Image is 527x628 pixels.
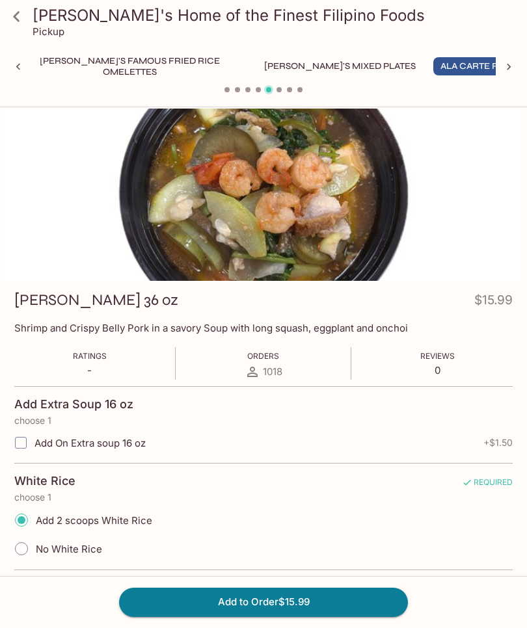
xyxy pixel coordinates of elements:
button: [PERSON_NAME]'s Famous Fried Rice Omelettes [12,57,247,75]
h4: $15.99 [474,290,513,315]
h4: Add Extra Soup 16 oz [14,397,133,412]
button: Add to Order$15.99 [119,588,408,616]
h4: White Rice [14,474,75,488]
span: REQUIRED [462,477,513,492]
div: Sari Sari 36 oz [5,109,522,281]
p: Shrimp and Crispy Belly Pork in a savory Soup with long squash, eggplant and onchoi [14,322,513,334]
span: 1018 [263,365,282,378]
h3: [PERSON_NAME] 36 oz [14,290,178,310]
h3: [PERSON_NAME]'s Home of the Finest Filipino Foods [33,5,517,25]
span: Orders [247,351,279,361]
p: 0 [420,364,455,376]
span: Add 2 scoops White Rice [36,514,152,527]
p: choose 1 [14,492,513,503]
p: Pickup [33,25,64,38]
span: Add On Extra soup 16 oz [34,437,146,449]
button: [PERSON_NAME]'s Mixed Plates [257,57,423,75]
span: Reviews [420,351,455,361]
span: + $1.50 [483,438,513,448]
span: No White Rice [36,543,102,555]
p: - [73,364,107,376]
span: Ratings [73,351,107,361]
p: choose 1 [14,415,513,426]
